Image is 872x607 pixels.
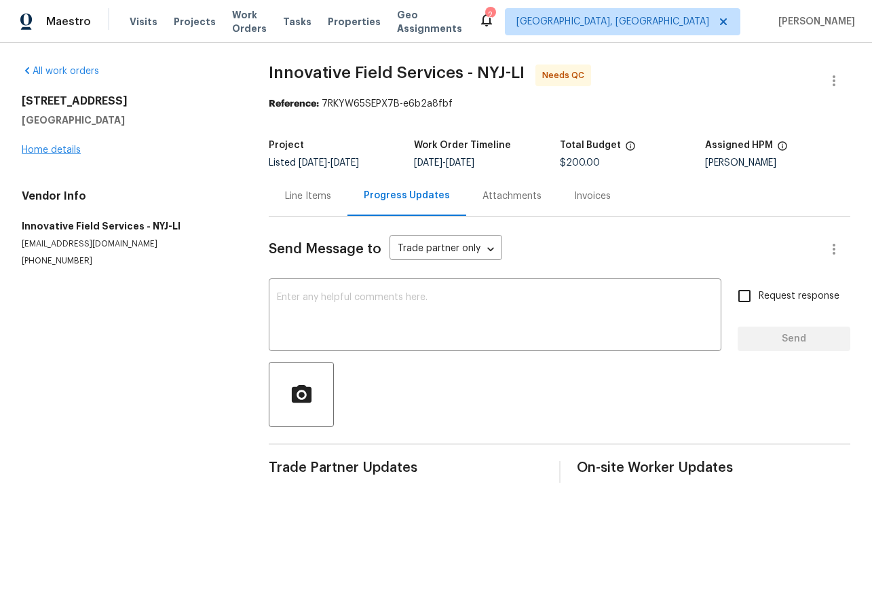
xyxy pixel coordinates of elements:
p: [PHONE_NUMBER] [22,255,236,267]
h5: Total Budget [560,141,621,150]
span: The total cost of line items that have been proposed by Opendoor. This sum includes line items th... [625,141,636,158]
span: The hpm assigned to this work order. [777,141,788,158]
h5: [GEOGRAPHIC_DATA] [22,113,236,127]
span: [DATE] [330,158,359,168]
span: Listed [269,158,359,168]
b: Reference: [269,99,319,109]
span: [DATE] [299,158,327,168]
span: Maestro [46,15,91,29]
h2: [STREET_ADDRESS] [22,94,236,108]
span: Innovative Field Services - NYJ-LI [269,65,525,81]
span: [GEOGRAPHIC_DATA], [GEOGRAPHIC_DATA] [516,15,709,29]
p: [EMAIL_ADDRESS][DOMAIN_NAME] [22,238,236,250]
span: - [414,158,474,168]
span: Work Orders [232,8,267,35]
span: [DATE] [414,158,442,168]
h5: Work Order Timeline [414,141,511,150]
span: Properties [328,15,381,29]
div: Invoices [574,189,611,203]
div: Line Items [285,189,331,203]
a: All work orders [22,67,99,76]
span: [DATE] [446,158,474,168]
h5: Assigned HPM [705,141,773,150]
span: Needs QC [542,69,590,82]
h4: Vendor Info [22,189,236,203]
a: Home details [22,145,81,155]
span: Trade Partner Updates [269,461,543,475]
span: - [299,158,359,168]
span: Request response [759,289,839,303]
span: Send Message to [269,242,381,256]
div: 2 [485,8,495,22]
div: [PERSON_NAME] [705,158,850,168]
span: Geo Assignments [397,8,462,35]
span: On-site Worker Updates [577,461,851,475]
div: Trade partner only [390,238,502,261]
div: Progress Updates [364,189,450,202]
div: 7RKYW65SEPX7B-e6b2a8fbf [269,97,850,111]
span: Visits [130,15,157,29]
span: Tasks [283,17,311,26]
span: $200.00 [560,158,600,168]
h5: Project [269,141,304,150]
span: Projects [174,15,216,29]
span: [PERSON_NAME] [773,15,855,29]
h5: Innovative Field Services - NYJ-LI [22,219,236,233]
div: Attachments [482,189,542,203]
